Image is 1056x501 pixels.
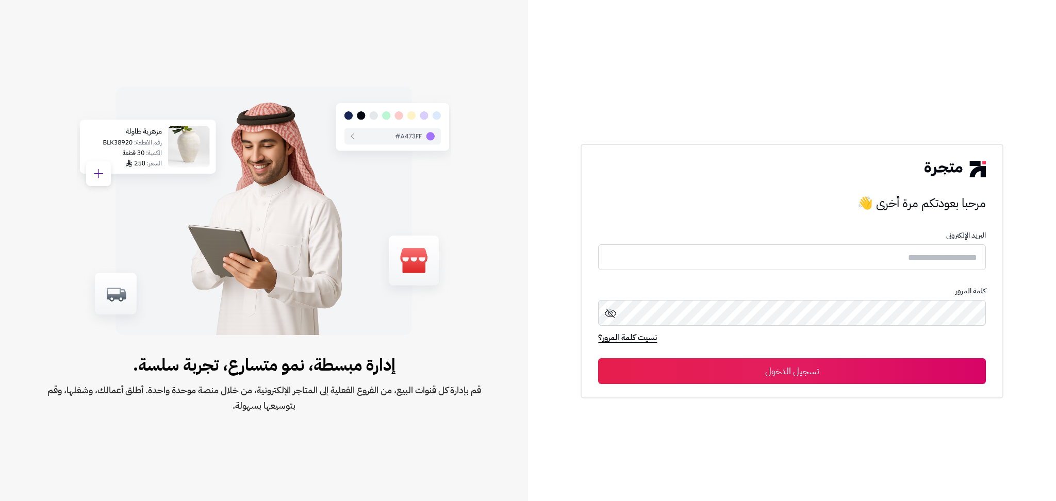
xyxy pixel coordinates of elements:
[598,331,657,346] a: نسيت كلمة المرور؟
[33,382,495,413] span: قم بإدارة كل قنوات البيع، من الفروع الفعلية إلى المتاجر الإلكترونية، من خلال منصة موحدة واحدة. أط...
[598,358,985,384] button: تسجيل الدخول
[33,353,495,377] span: إدارة مبسطة، نمو متسارع، تجربة سلسة.
[598,287,985,295] p: كلمة المرور
[598,193,985,213] h3: مرحبا بعودتكم مرة أخرى 👋
[925,161,985,177] img: logo-2.png
[598,231,985,240] p: البريد الإلكترونى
